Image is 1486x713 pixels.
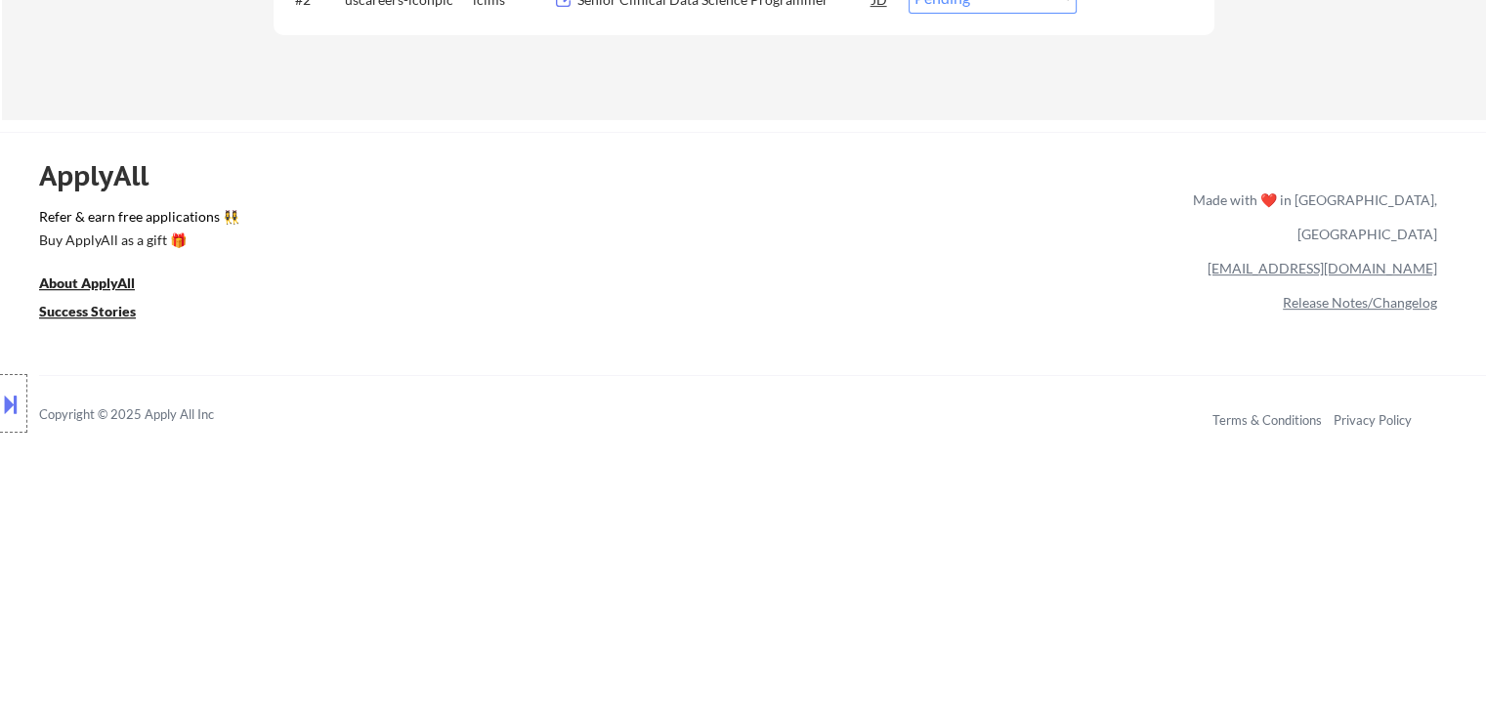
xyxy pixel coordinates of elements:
[1212,412,1322,428] a: Terms & Conditions
[1334,412,1412,428] a: Privacy Policy
[1185,183,1437,251] div: Made with ❤️ in [GEOGRAPHIC_DATA], [GEOGRAPHIC_DATA]
[1208,260,1437,276] a: [EMAIL_ADDRESS][DOMAIN_NAME]
[1283,294,1437,311] a: Release Notes/Changelog
[39,210,785,231] a: Refer & earn free applications 👯‍♀️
